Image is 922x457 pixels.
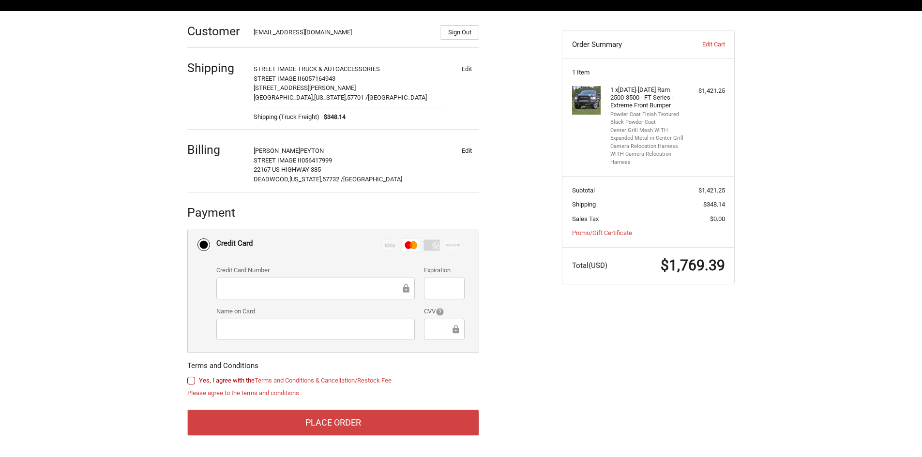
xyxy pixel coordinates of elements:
span: ACCESSORIES [340,65,380,73]
span: DEADWOOD, [254,176,289,183]
div: [EMAIL_ADDRESS][DOMAIN_NAME] [254,28,431,40]
button: Sign Out [440,25,479,40]
label: Expiration [424,265,464,275]
h3: Order Summary [572,40,677,49]
span: STREET IMAGE II [254,157,302,164]
a: Promo/Gift Certificate [572,229,632,236]
span: $0.00 [710,215,725,222]
span: [US_STATE], [314,94,347,101]
button: Edit [454,62,479,75]
span: $1,769.39 [661,257,725,274]
span: 57701 / [347,94,368,101]
h2: Payment [187,205,244,220]
h3: 1 Item [572,69,725,76]
span: $1,421.25 [698,187,725,194]
span: [GEOGRAPHIC_DATA], [254,94,314,101]
span: [GEOGRAPHIC_DATA] [343,176,402,183]
iframe: Chat Widget [874,411,922,457]
span: Shipping [572,201,596,208]
span: Sales Tax [572,215,599,222]
span: 056417999 [302,157,332,164]
h4: 1 x [DATE]-[DATE] Ram 2500-3500 - FT Series - Extreme Front Bumper [610,86,684,110]
span: 57732 / [322,176,343,183]
button: Place Order [187,410,479,436]
span: $348.14 [703,201,725,208]
legend: Terms and Conditions [187,360,258,376]
span: PEYTON [300,147,324,154]
div: $1,421.25 [687,86,725,96]
label: Credit Card Number [216,265,415,275]
span: $348.14 [319,112,346,122]
button: Edit [454,144,479,157]
li: Camera Relocation Harness WITH Camera Relocation Harness [610,143,684,167]
h2: Billing [187,142,244,157]
span: Yes, I agree with the [199,377,392,384]
a: Edit Cart [677,40,725,49]
li: Powder Coat Finish Textured Black Powder Coat [610,111,684,127]
span: STREET IMAGE TRUCK & AUTO [254,65,340,73]
span: [US_STATE], [289,176,322,183]
label: Name on Card [216,307,415,316]
label: Please agree to the terms and conditions [187,389,479,397]
h2: Shipping [187,60,244,75]
li: Center Grill Mesh WITH Expanded Metal in Center Grill [610,127,684,143]
span: [GEOGRAPHIC_DATA] [368,94,427,101]
span: 22167 US HIGHWAY 385 [254,166,321,173]
div: Credit Card [216,236,253,251]
span: 6057164943 [302,75,335,82]
a: Terms and Conditions & Cancellation/Restock Fee [255,377,392,384]
label: CVV [424,307,464,316]
span: STREET IMAGE II [254,75,302,82]
h2: Customer [187,24,244,39]
span: [STREET_ADDRESS][PERSON_NAME] [254,84,356,91]
span: Total (USD) [572,261,607,270]
span: Shipping (Truck Freight) [254,112,319,122]
span: [PERSON_NAME] [254,147,300,154]
span: Subtotal [572,187,595,194]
